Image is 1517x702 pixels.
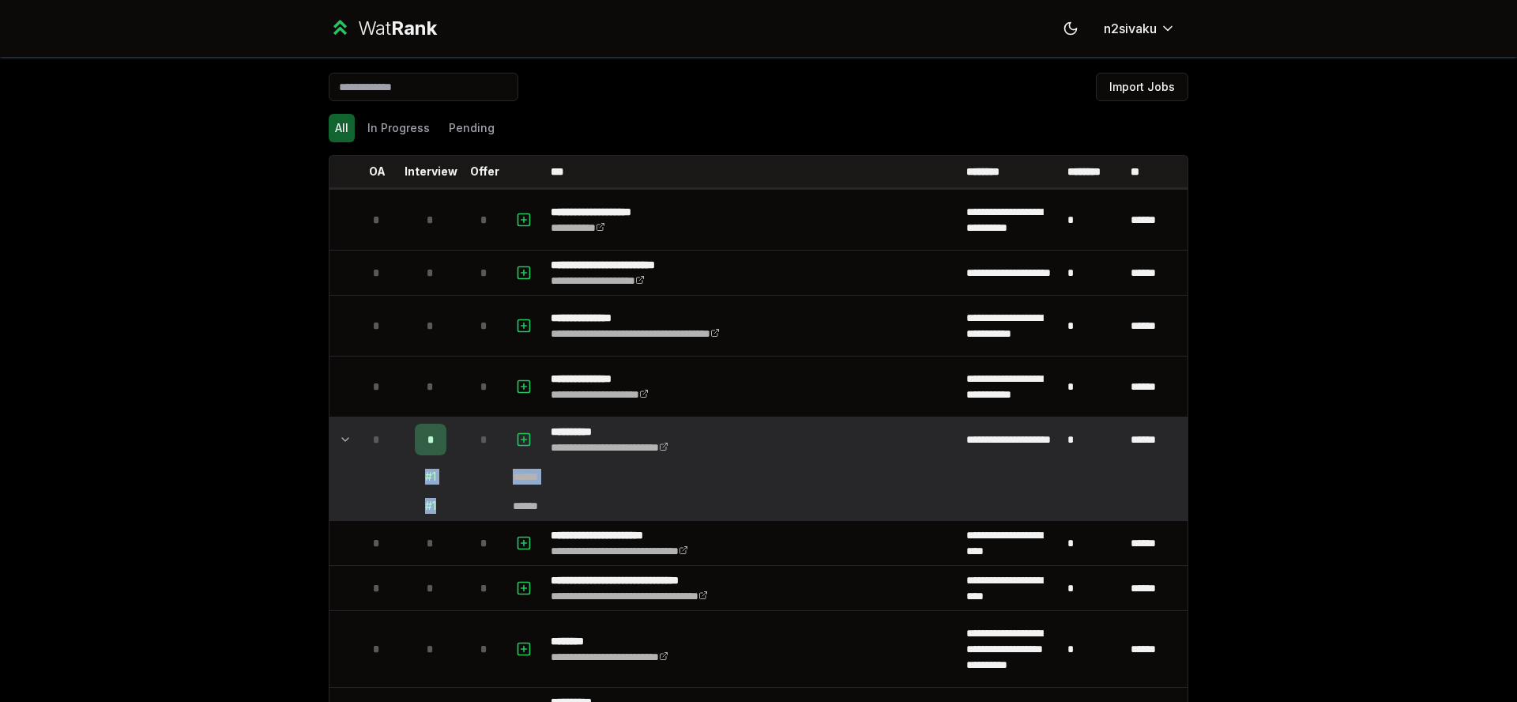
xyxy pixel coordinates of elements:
button: All [329,114,355,142]
button: Import Jobs [1096,73,1188,101]
span: n2sivaku [1104,19,1157,38]
p: Offer [470,164,499,179]
p: Interview [405,164,457,179]
div: # 1 [425,498,436,514]
a: WatRank [329,16,437,41]
button: n2sivaku [1091,14,1188,43]
div: Wat [358,16,437,41]
button: In Progress [361,114,436,142]
span: Rank [391,17,437,40]
p: OA [369,164,386,179]
div: # 1 [425,469,436,485]
button: Pending [442,114,501,142]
